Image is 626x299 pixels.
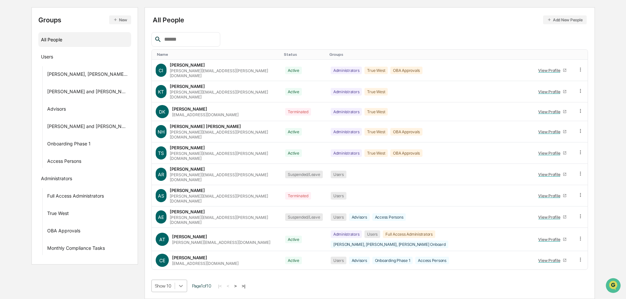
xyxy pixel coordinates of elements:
[47,228,80,236] div: OBA Approvals
[285,257,302,264] div: Active
[390,128,422,136] div: OBA Approvals
[7,101,17,111] img: Tammy Steffen
[20,89,53,95] span: [PERSON_NAME]
[579,52,585,57] div: Toggle SortBy
[536,212,570,222] a: View Profile
[170,145,205,150] div: [PERSON_NAME]
[331,171,346,178] div: Users
[390,149,422,157] div: OBA Approvals
[47,158,81,166] div: Access Persons
[538,258,563,263] div: View Profile
[538,129,563,134] div: View Profile
[383,230,435,238] div: Full Access Administrators
[536,65,570,75] a: View Profile
[536,255,570,266] a: View Profile
[158,129,165,135] span: NH
[47,245,105,253] div: Monthly Compliance Tasks
[29,57,90,62] div: We're available if you need us!
[538,68,563,73] div: View Profile
[538,193,563,198] div: View Profile
[170,194,278,203] div: [PERSON_NAME][EMAIL_ADDRESS][PERSON_NAME][DOMAIN_NAME]
[170,90,278,99] div: [PERSON_NAME][EMAIL_ADDRESS][PERSON_NAME][DOMAIN_NAME]
[536,87,570,97] a: View Profile
[372,213,406,221] div: Access Persons
[159,258,165,263] span: CE
[54,89,57,95] span: •
[65,163,79,168] span: Pylon
[158,214,164,220] span: AE
[364,67,388,74] div: True West
[364,88,388,96] div: True West
[285,67,302,74] div: Active
[172,234,207,239] div: [PERSON_NAME]
[538,89,563,94] div: View Profile
[536,191,570,201] a: View Profile
[605,277,623,295] iframe: Open customer support
[285,213,323,221] div: Suspended/Leave
[47,106,66,114] div: Advisors
[47,193,104,201] div: Full Access Administrators
[170,151,278,161] div: [PERSON_NAME][EMAIL_ADDRESS][PERSON_NAME][DOMAIN_NAME]
[111,52,119,60] button: Start new chat
[47,123,129,131] div: [PERSON_NAME] and [PERSON_NAME] Onboarding
[41,176,72,183] div: Administrators
[534,52,571,57] div: Toggle SortBy
[7,14,119,24] p: How can we help?
[364,149,388,157] div: True West
[172,106,207,112] div: [PERSON_NAME]
[331,88,362,96] div: Administrators
[240,283,247,289] button: >|
[172,240,270,245] div: [PERSON_NAME][EMAIL_ADDRESS][DOMAIN_NAME]
[54,107,57,112] span: •
[364,230,380,238] div: Users
[47,89,129,96] div: [PERSON_NAME] and [PERSON_NAME] Onboarding
[41,54,53,62] div: Users
[157,52,279,57] div: Toggle SortBy
[4,132,45,143] a: 🖐️Preclearance
[285,108,311,116] div: Terminated
[7,83,17,94] img: Tammy Steffen
[47,210,69,218] div: True West
[7,135,12,140] div: 🖐️
[29,50,108,57] div: Start new chat
[20,107,53,112] span: [PERSON_NAME]
[170,215,278,225] div: [PERSON_NAME][EMAIL_ADDRESS][PERSON_NAME][DOMAIN_NAME]
[170,124,241,129] div: [PERSON_NAME] [PERSON_NAME]
[47,141,90,149] div: Onboarding Phase 1
[45,132,84,143] a: 🗄️Attestations
[390,67,422,74] div: OBA Approvals
[285,171,323,178] div: Suspended/Leave
[331,213,346,221] div: Users
[58,107,71,112] span: [DATE]
[216,283,224,289] button: |<
[46,162,79,168] a: Powered byPylon
[38,15,131,24] div: Groups
[158,193,164,199] span: AS
[538,215,563,220] div: View Profile
[329,52,529,57] div: Toggle SortBy
[158,172,164,177] span: AR
[331,128,362,136] div: Administrators
[7,73,44,78] div: Past conversations
[158,89,164,95] span: KT
[158,150,164,156] span: TS
[225,283,231,289] button: <
[172,261,239,266] div: [EMAIL_ADDRESS][DOMAIN_NAME]
[170,172,278,182] div: [PERSON_NAME][EMAIL_ADDRESS][PERSON_NAME][DOMAIN_NAME]
[41,34,129,45] div: All People
[536,234,570,245] a: View Profile
[349,213,370,221] div: Advisors
[170,62,205,68] div: [PERSON_NAME]
[538,237,563,242] div: View Profile
[285,192,311,200] div: Terminated
[170,84,205,89] div: [PERSON_NAME]
[536,127,570,137] a: View Profile
[232,283,239,289] button: >
[109,15,131,24] button: New
[54,134,81,141] span: Attestations
[536,169,570,180] a: View Profile
[285,88,302,96] div: Active
[170,166,205,172] div: [PERSON_NAME]
[331,230,362,238] div: Administrators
